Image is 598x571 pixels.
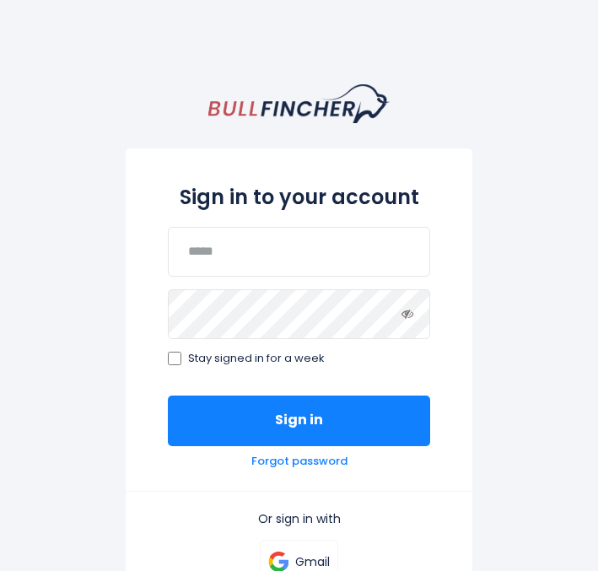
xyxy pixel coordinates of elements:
[168,186,430,210] h2: Sign in to your account
[208,84,390,123] a: homepage
[168,511,430,526] p: Or sign in with
[295,554,330,569] p: Gmail
[168,396,430,446] button: Sign in
[251,455,347,469] a: Forgot password
[188,352,325,366] span: Stay signed in for a week
[168,352,181,365] input: Stay signed in for a week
